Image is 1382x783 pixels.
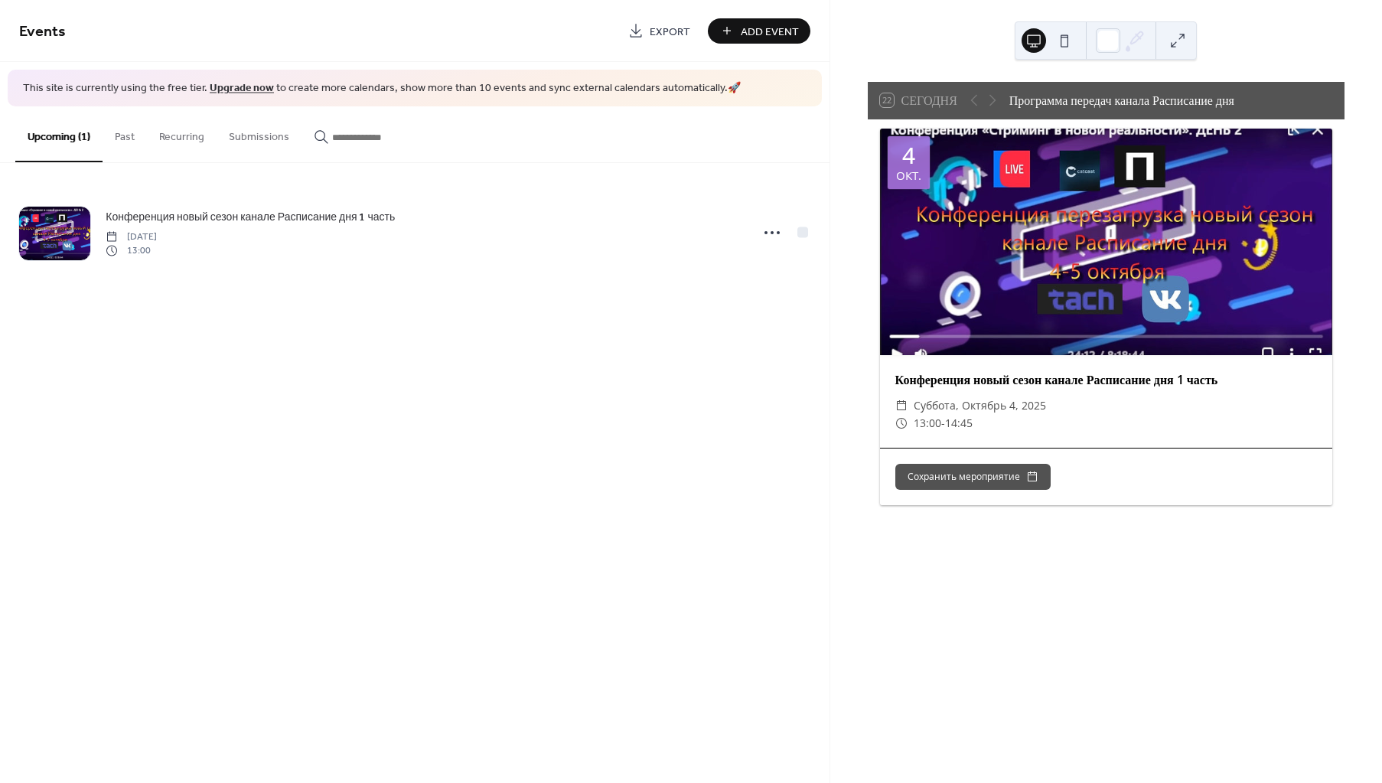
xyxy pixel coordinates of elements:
[106,208,395,226] a: Конференция новый сезон канале Расписание дня 1 часть
[880,370,1332,389] div: Конференция новый сезон канале Расписание дня 1 часть
[15,106,103,162] button: Upcoming (1)
[147,106,217,161] button: Recurring
[103,106,147,161] button: Past
[895,396,908,415] div: ​
[896,170,921,181] div: окт.
[941,414,945,432] span: -
[650,24,690,40] span: Export
[106,244,157,258] span: 13:00
[895,464,1051,490] button: Сохранить мероприятие
[1009,91,1234,109] div: Программа передач канала Расписание дня
[895,414,908,432] div: ​
[23,81,741,96] span: This site is currently using the free tier. to create more calendars, show more than 10 events an...
[19,17,66,47] span: Events
[617,18,702,44] a: Export
[210,78,274,99] a: Upgrade now
[217,106,301,161] button: Submissions
[945,414,973,432] span: 14:45
[106,209,395,225] span: Конференция новый сезон канале Расписание дня 1 часть
[106,230,157,243] span: [DATE]
[914,396,1046,415] span: суббота, октябрь 4, 2025
[741,24,799,40] span: Add Event
[914,414,941,432] span: 13:00
[902,144,915,167] div: 4
[708,18,810,44] button: Add Event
